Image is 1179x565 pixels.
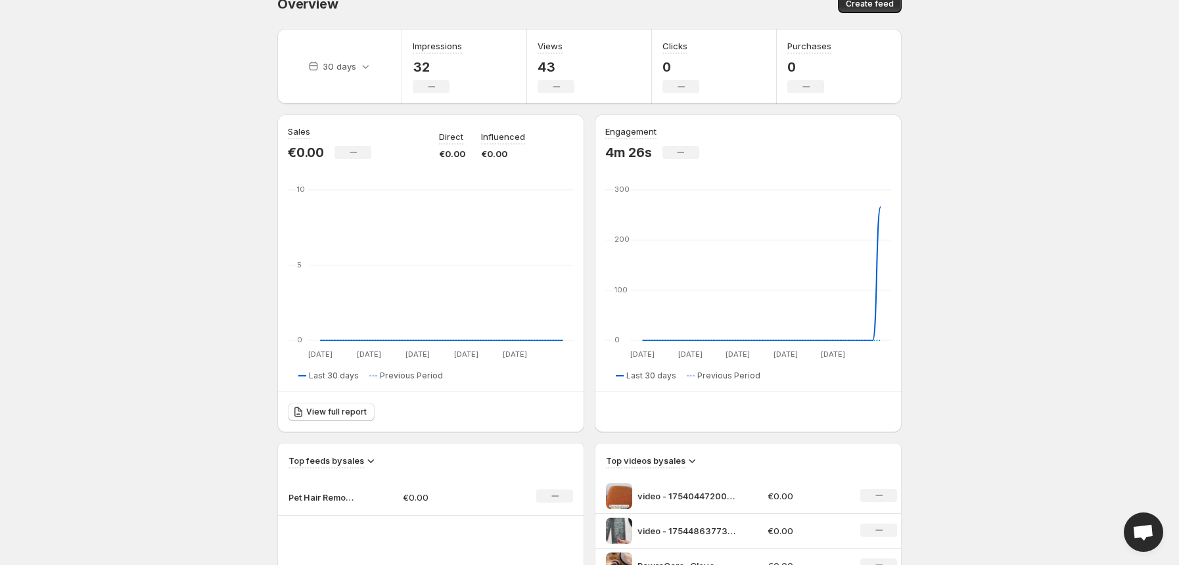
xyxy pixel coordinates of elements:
[606,483,632,509] img: video - 1754044720000
[306,407,367,417] span: View full report
[413,59,462,75] p: 32
[288,125,310,138] h3: Sales
[614,335,620,344] text: 0
[357,350,381,359] text: [DATE]
[605,125,657,138] h3: Engagement
[637,489,736,503] p: video - 1754044720000
[439,147,465,160] p: €0.00
[630,350,655,359] text: [DATE]
[768,489,845,503] p: €0.00
[288,145,324,160] p: €0.00
[787,39,831,53] h3: Purchases
[538,39,563,53] h3: Views
[538,59,574,75] p: 43
[774,350,798,359] text: [DATE]
[289,454,364,467] h3: Top feeds by sales
[297,185,305,194] text: 10
[697,371,760,381] span: Previous Period
[413,39,462,53] h3: Impressions
[614,185,630,194] text: 300
[405,350,430,359] text: [DATE]
[403,491,496,504] p: €0.00
[678,350,703,359] text: [DATE]
[481,147,525,160] p: €0.00
[309,371,359,381] span: Last 30 days
[626,371,676,381] span: Last 30 days
[297,260,302,269] text: 5
[662,39,687,53] h3: Clicks
[1124,512,1163,552] a: Open chat
[289,491,354,504] p: Pet Hair Remover Videos
[821,350,845,359] text: [DATE]
[614,235,630,244] text: 200
[605,145,652,160] p: 4m 26s
[614,285,628,294] text: 100
[606,454,685,467] h3: Top videos by sales
[726,350,750,359] text: [DATE]
[439,130,463,143] p: Direct
[308,350,333,359] text: [DATE]
[481,130,525,143] p: Influenced
[323,60,356,73] p: 30 days
[787,59,831,75] p: 0
[662,59,699,75] p: 0
[380,371,443,381] span: Previous Period
[288,403,375,421] a: View full report
[768,524,845,537] p: €0.00
[637,524,736,537] p: video - 1754486377348
[503,350,527,359] text: [DATE]
[454,350,478,359] text: [DATE]
[297,335,302,344] text: 0
[606,518,632,544] img: video - 1754486377348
